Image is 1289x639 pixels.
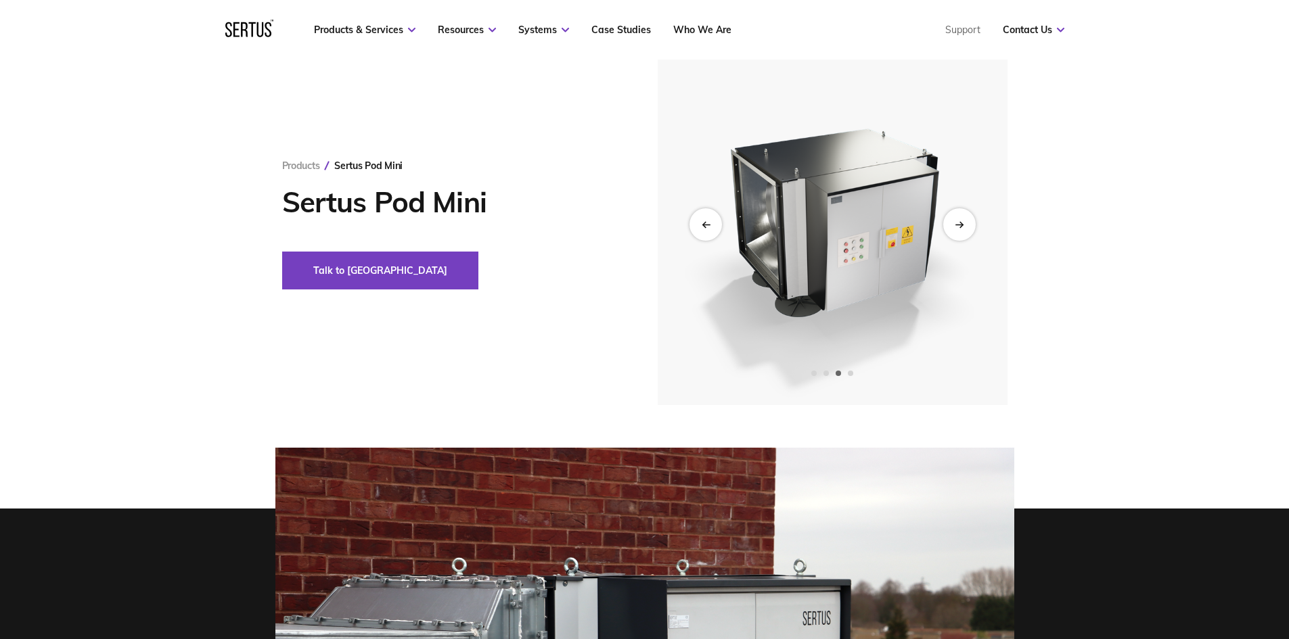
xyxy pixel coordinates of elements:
a: Products [282,160,320,172]
button: Talk to [GEOGRAPHIC_DATA] [282,252,478,289]
a: Who We Are [673,24,731,36]
a: Contact Us [1003,24,1064,36]
a: Products & Services [314,24,415,36]
a: Resources [438,24,496,36]
div: Next slide [943,208,976,241]
span: Go to slide 4 [848,371,853,376]
h1: Sertus Pod Mini [282,185,617,219]
iframe: Chat Widget [1221,574,1289,639]
span: Go to slide 1 [811,371,817,376]
a: Systems [518,24,569,36]
span: Go to slide 2 [823,371,829,376]
a: Case Studies [591,24,651,36]
div: Previous slide [689,208,722,241]
a: Support [945,24,980,36]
